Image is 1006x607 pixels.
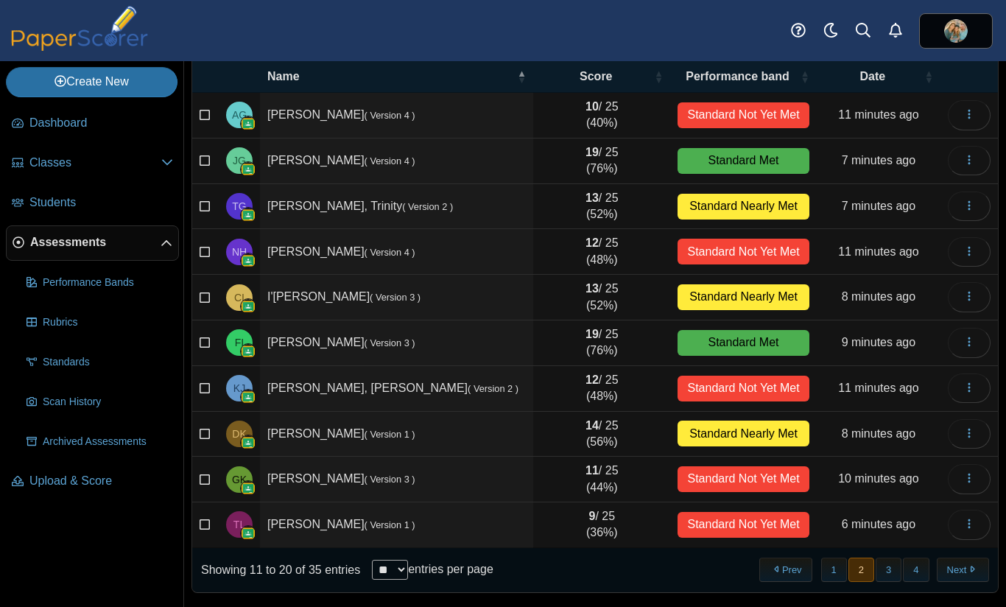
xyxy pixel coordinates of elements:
div: Standard Met [678,330,809,356]
a: Alerts [879,15,912,47]
span: Timothy Kemp [944,19,968,43]
img: googleClassroom-logo.png [241,526,256,541]
img: googleClassroom-logo.png [241,481,256,496]
td: I'[PERSON_NAME] [260,275,533,320]
div: Standard Nearly Met [678,194,809,220]
span: Name [267,69,514,85]
td: [PERSON_NAME] [260,457,533,502]
span: Performance band [678,69,798,85]
span: Avalyn Gaertner [232,110,247,120]
span: Norah Hodzic [232,247,247,257]
small: ( Version 3 ) [370,292,421,303]
b: 10 [585,100,599,113]
span: Daniel Kang [232,429,246,439]
div: Standard Not Yet Met [678,466,809,492]
button: 3 [876,558,901,582]
time: Oct 6, 2025 at 6:27 PM [842,154,916,166]
span: Teresa Lam [233,519,245,530]
time: Oct 6, 2025 at 6:25 PM [842,290,916,303]
button: 2 [848,558,874,582]
img: PaperScorer [6,6,153,51]
span: Trinity Gerald [232,201,246,211]
span: Performance Bands [43,276,173,290]
img: googleClassroom-logo.png [241,162,256,177]
label: entries per page [408,563,493,575]
b: 13 [585,192,599,204]
span: Rubrics [43,315,173,330]
td: [PERSON_NAME], [PERSON_NAME] [260,366,533,412]
a: Standards [21,345,179,380]
td: / 25 (48%) [533,229,670,275]
time: Oct 6, 2025 at 6:25 PM [842,427,916,440]
span: Standards [43,355,173,370]
span: Score [541,69,651,85]
div: Standard Not Yet Met [678,376,809,401]
small: ( Version 4 ) [365,247,415,258]
span: Farah Issa [235,337,244,348]
img: googleClassroom-logo.png [241,299,256,314]
img: googleClassroom-logo.png [241,344,256,359]
a: Dashboard [6,106,179,141]
td: [PERSON_NAME] [260,502,533,548]
time: Oct 6, 2025 at 6:23 PM [838,472,918,485]
time: Oct 6, 2025 at 6:22 PM [838,245,918,258]
td: [PERSON_NAME] [260,93,533,138]
small: ( Version 3 ) [365,474,415,485]
div: Standard Not Yet Met [678,102,809,128]
img: ps.7R70R2c4AQM5KRlH [944,19,968,43]
span: Assessments [30,234,161,250]
span: Performance band : Activate to sort [801,69,809,84]
time: Oct 6, 2025 at 6:22 PM [838,382,918,394]
span: Dashboard [29,115,173,131]
a: Rubrics [21,305,179,340]
img: googleClassroom-logo.png [241,253,256,268]
div: Standard Nearly Met [678,284,809,310]
img: googleClassroom-logo.png [241,435,256,450]
span: Kennedy Jackson [233,383,245,393]
b: 19 [585,328,599,340]
span: Date [824,69,921,85]
a: Assessments [6,225,179,261]
small: ( Version 2 ) [402,201,453,212]
td: / 25 (52%) [533,184,670,230]
b: 12 [585,236,599,249]
time: Oct 6, 2025 at 6:27 PM [842,518,916,530]
div: Standard Not Yet Met [678,512,809,538]
span: Archived Assessments [43,435,173,449]
span: Upload & Score [29,473,173,489]
a: Performance Bands [21,265,179,301]
button: 1 [821,558,847,582]
a: Archived Assessments [21,424,179,460]
td: [PERSON_NAME] [260,320,533,366]
span: Scan History [43,395,173,410]
div: Showing 11 to 20 of 35 entries [192,548,360,592]
td: / 25 (44%) [533,457,670,502]
b: 13 [585,282,599,295]
span: Caleb I'Anson [234,292,245,303]
time: Oct 6, 2025 at 6:24 PM [842,336,916,348]
td: / 25 (52%) [533,275,670,320]
a: Create New [6,67,177,97]
td: [PERSON_NAME] [260,138,533,184]
td: [PERSON_NAME] [260,229,533,275]
td: / 25 (76%) [533,138,670,184]
td: / 25 (48%) [533,366,670,412]
small: ( Version 3 ) [365,337,415,348]
div: Standard Nearly Met [678,421,809,446]
nav: pagination [758,558,989,582]
small: ( Version 1 ) [365,519,415,530]
span: Students [29,194,173,211]
b: 19 [585,146,599,158]
span: Gwyneth Kitagawa [232,474,247,485]
div: Standard Not Yet Met [678,239,809,264]
span: Score : Activate to sort [654,69,663,84]
img: googleClassroom-logo.png [241,208,256,222]
td: [PERSON_NAME] [260,412,533,457]
small: ( Version 1 ) [365,429,415,440]
time: Oct 6, 2025 at 6:26 PM [842,200,916,212]
span: Date : Activate to sort [924,69,933,84]
time: Oct 6, 2025 at 6:22 PM [838,108,918,121]
a: ps.7R70R2c4AQM5KRlH [919,13,993,49]
small: ( Version 4 ) [365,110,415,121]
button: Next [937,558,989,582]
